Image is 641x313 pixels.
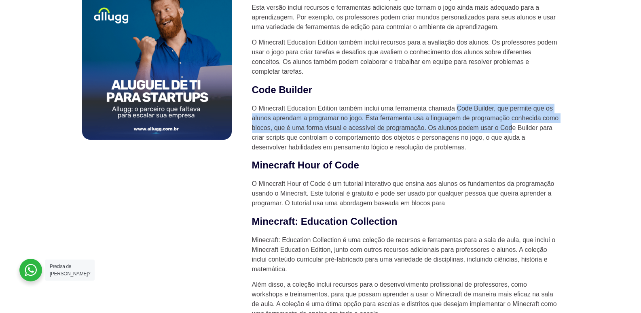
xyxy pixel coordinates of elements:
iframe: Chat Widget [601,274,641,313]
h3: Code Builder [252,83,559,97]
h3: Minecraft Hour of Code [252,158,559,172]
p: O Minecraft Education Edition também inclui recursos para a avaliação dos alunos. Os professores ... [252,38,559,77]
p: Minecraft: Education Collection é uma coleção de recursos e ferramentas para a sala de aula, que ... [252,235,559,274]
span: Precisa de [PERSON_NAME]? [50,264,90,277]
p: O Minecraft Education Edition também inclui uma ferramenta chamada Code Builder, que permite que ... [252,104,559,152]
p: O Minecraft Hour of Code é um tutorial interativo que ensina aos alunos os fundamentos da program... [252,179,559,208]
h3: Minecraft: Education Collection [252,214,559,229]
